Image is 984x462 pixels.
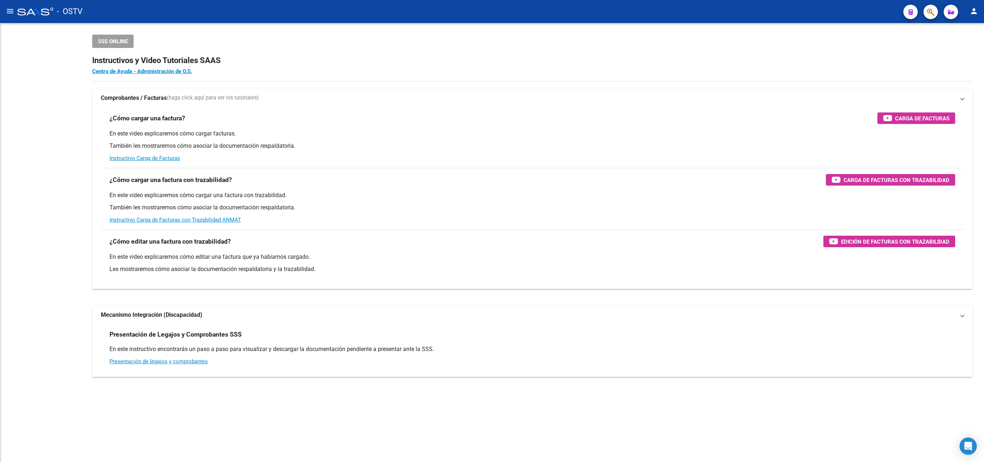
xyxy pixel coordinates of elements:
[109,358,208,365] a: Presentación de legajos y comprobantes
[92,54,972,67] h2: Instructivos y Video Tutoriales SAAS
[109,217,241,223] a: Instructivo Carga de Facturas con Trazabilidad ANMAT
[92,68,192,75] a: Centro de Ayuda - Administración de O.S.
[6,7,14,15] mat-icon: menu
[109,329,242,339] h3: Presentación de Legajos y Comprobantes SSS
[109,191,955,199] p: En este video explicaremos cómo cargar una factura con trazabilidad.
[92,324,972,377] div: Mecanismo Integración (Discapacidad)
[844,176,949,185] span: Carga de Facturas con Trazabilidad
[960,437,977,455] div: Open Intercom Messenger
[109,345,955,353] p: En este instructivo encontrarás un paso a paso para visualizar y descargar la documentación pendi...
[92,89,972,107] mat-expansion-panel-header: Comprobantes / Facturas(haga click aquí para ver los tutoriales)
[92,35,134,48] button: SSS ONLINE
[92,107,972,289] div: Comprobantes / Facturas(haga click aquí para ver los tutoriales)
[841,237,949,246] span: Edición de Facturas con Trazabilidad
[109,155,180,161] a: Instructivo Carga de Facturas
[109,130,955,138] p: En este video explicaremos cómo cargar facturas.
[98,38,128,45] span: SSS ONLINE
[167,94,259,102] span: (haga click aquí para ver los tutoriales)
[109,265,955,273] p: Les mostraremos cómo asociar la documentación respaldatoria y la trazabilidad.
[101,94,167,102] strong: Comprobantes / Facturas
[101,311,202,319] strong: Mecanismo Integración (Discapacidad)
[109,175,232,185] h3: ¿Cómo cargar una factura con trazabilidad?
[895,114,949,123] span: Carga de Facturas
[109,236,231,246] h3: ¿Cómo editar una factura con trazabilidad?
[109,253,955,261] p: En este video explicaremos cómo editar una factura que ya habíamos cargado.
[970,7,978,15] mat-icon: person
[57,4,82,19] span: - OSTV
[823,236,955,247] button: Edición de Facturas con Trazabilidad
[877,112,955,124] button: Carga de Facturas
[109,142,955,150] p: También les mostraremos cómo asociar la documentación respaldatoria.
[92,306,972,324] mat-expansion-panel-header: Mecanismo Integración (Discapacidad)
[109,113,185,123] h3: ¿Cómo cargar una factura?
[109,204,955,212] p: También les mostraremos cómo asociar la documentación respaldatoria.
[826,174,955,186] button: Carga de Facturas con Trazabilidad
